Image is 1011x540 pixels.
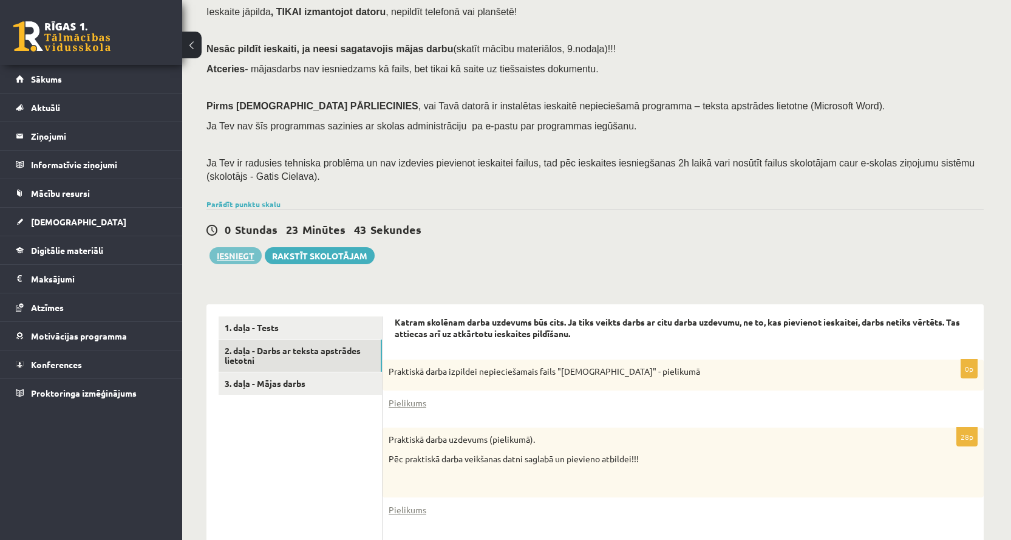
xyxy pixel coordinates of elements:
p: Pēc praktiskā darba veikšanas datni saglabā un pievieno atbildei!!! [389,453,917,465]
span: 0 [225,222,231,236]
span: Ja Tev ir radusies tehniska problēma un nav izdevies pievienot ieskaitei failus, tad pēc ieskaite... [206,158,975,182]
span: Ieskaite jāpilda , nepildīt telefonā vai planšetē! [206,7,517,17]
span: - mājasdarbs nav iesniedzams kā fails, bet tikai kā saite uz tiešsaistes dokumentu. [206,64,599,74]
b: Atceries [206,64,245,74]
a: 2. daļa - Darbs ar teksta apstrādes lietotni [219,340,382,372]
legend: Informatīvie ziņojumi [31,151,167,179]
a: Atzīmes [16,293,167,321]
span: Pirms [DEMOGRAPHIC_DATA] PĀRLIECINIES [206,101,418,111]
a: Sākums [16,65,167,93]
a: Digitālie materiāli [16,236,167,264]
a: Informatīvie ziņojumi [16,151,167,179]
span: Proktoringa izmēģinājums [31,388,137,398]
span: (skatīt mācību materiālos, 9.nodaļa)!!! [453,44,616,54]
span: 23 [286,222,298,236]
a: Proktoringa izmēģinājums [16,379,167,407]
p: Praktiskā darba uzdevums (pielikumā). [389,434,917,446]
a: Pielikums [389,504,426,516]
body: Визуальный текстовый редактор, wiswyg-editor-user-answer-47434012886220 [12,12,576,25]
legend: Maksājumi [31,265,167,293]
a: 1. daļa - Tests [219,316,382,339]
strong: Katram skolēnam darba uzdevums būs cits. Ja tiks veikts darbs ar citu darba uzdevumu, ne to, kas ... [395,316,960,340]
a: Mācību resursi [16,179,167,207]
span: Stundas [235,222,277,236]
a: Rakstīt skolotājam [265,247,375,264]
a: Motivācijas programma [16,322,167,350]
a: Konferences [16,350,167,378]
p: Praktiskā darba izpildei nepieciešamais fails "[DEMOGRAPHIC_DATA]" - pielikumā [389,366,917,378]
span: Aktuāli [31,102,60,113]
span: , vai Tavā datorā ir instalētas ieskaitē nepieciešamā programma – teksta apstrādes lietotne (Micr... [418,101,885,111]
button: Iesniegt [209,247,262,264]
a: Parādīt punktu skalu [206,199,281,209]
a: Ziņojumi [16,122,167,150]
p: 28p [956,427,978,446]
b: , TIKAI izmantojot datoru [271,7,386,17]
span: Atzīmes [31,302,64,313]
span: 43 [354,222,366,236]
span: Digitālie materiāli [31,245,103,256]
a: Aktuāli [16,94,167,121]
span: Nesāc pildīt ieskaiti, ja neesi sagatavojis mājas darbu [206,44,453,54]
a: Maksājumi [16,265,167,293]
span: Sākums [31,73,62,84]
a: [DEMOGRAPHIC_DATA] [16,208,167,236]
span: Konferences [31,359,82,370]
a: Pielikums [389,397,426,409]
span: Motivācijas programma [31,330,127,341]
legend: Ziņojumi [31,122,167,150]
a: Rīgas 1. Tālmācības vidusskola [13,21,111,52]
span: Minūtes [302,222,346,236]
p: 0p [961,359,978,378]
a: 3. daļa - Mājas darbs [219,372,382,395]
span: Mācību resursi [31,188,90,199]
span: Ja Tev nav šīs programmas sazinies ar skolas administrāciju pa e-pastu par programmas iegūšanu. [206,121,636,131]
span: Sekundes [370,222,421,236]
span: [DEMOGRAPHIC_DATA] [31,216,126,227]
